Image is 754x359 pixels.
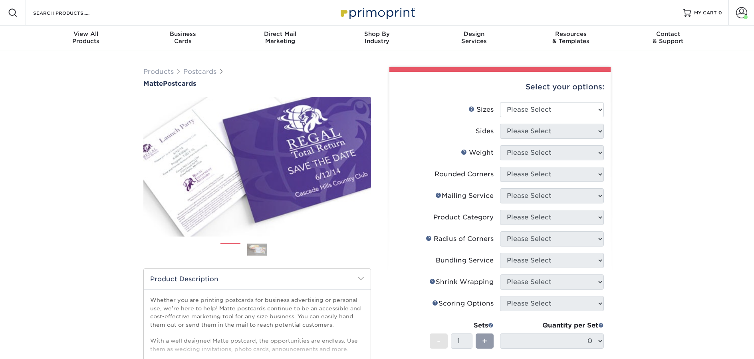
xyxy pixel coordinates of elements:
[38,30,135,45] div: Products
[435,170,494,179] div: Rounded Corners
[143,80,371,87] h1: Postcards
[144,269,371,289] h2: Product Description
[232,30,329,45] div: Marketing
[135,30,232,37] span: Business
[522,30,619,37] span: Resources
[425,30,522,45] div: Services
[232,26,329,51] a: Direct MailMarketing
[430,321,494,330] div: Sets
[425,26,522,51] a: DesignServices
[425,30,522,37] span: Design
[337,4,417,21] img: Primoprint
[274,240,294,260] img: Postcards 03
[461,148,494,158] div: Weight
[482,335,487,347] span: +
[522,30,619,45] div: & Templates
[329,30,426,37] span: Shop By
[143,80,163,87] span: Matte
[183,68,216,75] a: Postcards
[432,299,494,308] div: Scoring Options
[38,30,135,37] span: View All
[143,68,174,75] a: Products
[329,26,426,51] a: Shop ByIndustry
[619,30,716,45] div: & Support
[32,8,110,18] input: SEARCH PRODUCTS.....
[220,240,240,260] img: Postcards 01
[396,72,604,102] div: Select your options:
[694,10,717,16] span: MY CART
[232,30,329,37] span: Direct Mail
[468,105,494,114] div: Sizes
[143,80,371,87] a: MattePostcards
[436,256,494,265] div: Bundling Service
[433,213,494,222] div: Product Category
[718,10,722,16] span: 0
[437,335,440,347] span: -
[435,191,494,201] div: Mailing Service
[135,30,232,45] div: Cards
[143,88,371,245] img: Matte 01
[619,26,716,51] a: Contact& Support
[329,30,426,45] div: Industry
[500,321,604,330] div: Quantity per Set
[247,243,267,256] img: Postcards 02
[429,277,494,287] div: Shrink Wrapping
[619,30,716,37] span: Contact
[476,126,494,136] div: Sides
[522,26,619,51] a: Resources& Templates
[38,26,135,51] a: View AllProducts
[426,234,494,244] div: Radius of Corners
[135,26,232,51] a: BusinessCards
